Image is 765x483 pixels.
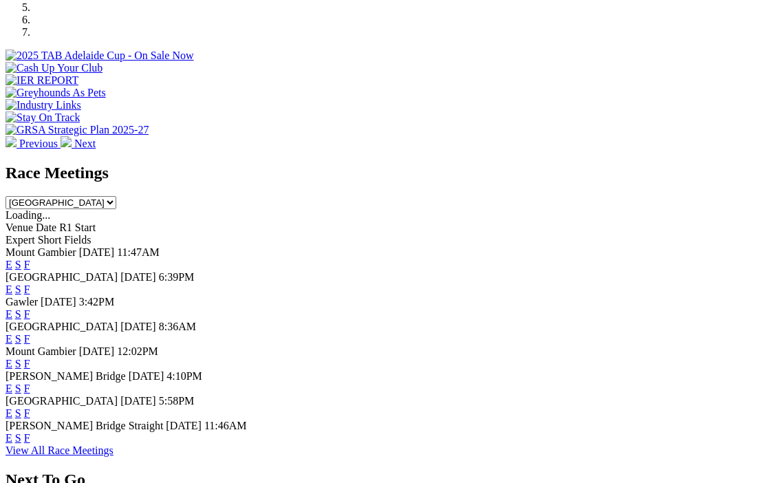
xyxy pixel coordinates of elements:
span: Date [36,222,56,233]
a: E [6,383,12,394]
span: [PERSON_NAME] Bridge Straight [6,420,163,431]
a: S [15,308,21,320]
span: Venue [6,222,33,233]
span: [DATE] [79,345,115,357]
span: 8:36AM [159,321,196,332]
span: [DATE] [120,271,156,283]
img: Industry Links [6,99,81,111]
span: [DATE] [120,321,156,332]
a: F [24,432,30,444]
a: S [15,259,21,270]
span: [GEOGRAPHIC_DATA] [6,271,118,283]
span: Mount Gambier [6,345,76,357]
span: 11:47AM [117,246,160,258]
span: [GEOGRAPHIC_DATA] [6,395,118,407]
span: 5:58PM [159,395,195,407]
a: E [6,333,12,345]
img: chevron-right-pager-white.svg [61,136,72,147]
a: E [6,407,12,419]
img: Greyhounds As Pets [6,87,106,99]
span: [PERSON_NAME] Bridge [6,370,126,382]
a: F [24,283,30,295]
span: Loading... [6,209,50,221]
a: S [15,407,21,419]
img: chevron-left-pager-white.svg [6,136,17,147]
a: F [24,383,30,394]
a: Previous [6,138,61,149]
h2: Race Meetings [6,164,759,182]
a: F [24,333,30,345]
a: E [6,308,12,320]
span: [DATE] [120,395,156,407]
span: 3:42PM [79,296,115,308]
a: F [24,407,30,419]
img: Stay On Track [6,111,80,124]
a: F [24,308,30,320]
span: Previous [19,138,58,149]
a: S [15,283,21,295]
span: [DATE] [79,246,115,258]
a: View All Race Meetings [6,444,114,456]
a: E [6,432,12,444]
img: Cash Up Your Club [6,62,103,74]
a: F [24,259,30,270]
a: E [6,283,12,295]
span: 11:46AM [204,420,247,431]
span: Expert [6,234,35,246]
span: [DATE] [129,370,164,382]
img: GRSA Strategic Plan 2025-27 [6,124,149,136]
a: E [6,358,12,369]
span: R1 Start [59,222,96,233]
span: Short [38,234,62,246]
a: S [15,358,21,369]
span: 6:39PM [159,271,195,283]
a: F [24,358,30,369]
a: S [15,383,21,394]
a: E [6,259,12,270]
span: [DATE] [41,296,76,308]
span: Mount Gambier [6,246,76,258]
a: Next [61,138,96,149]
a: S [15,432,21,444]
span: Fields [64,234,91,246]
span: [DATE] [166,420,202,431]
span: 4:10PM [166,370,202,382]
img: IER REPORT [6,74,78,87]
img: 2025 TAB Adelaide Cup - On Sale Now [6,50,194,62]
span: Next [74,138,96,149]
span: [GEOGRAPHIC_DATA] [6,321,118,332]
span: Gawler [6,296,38,308]
span: 12:02PM [117,345,158,357]
a: S [15,333,21,345]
